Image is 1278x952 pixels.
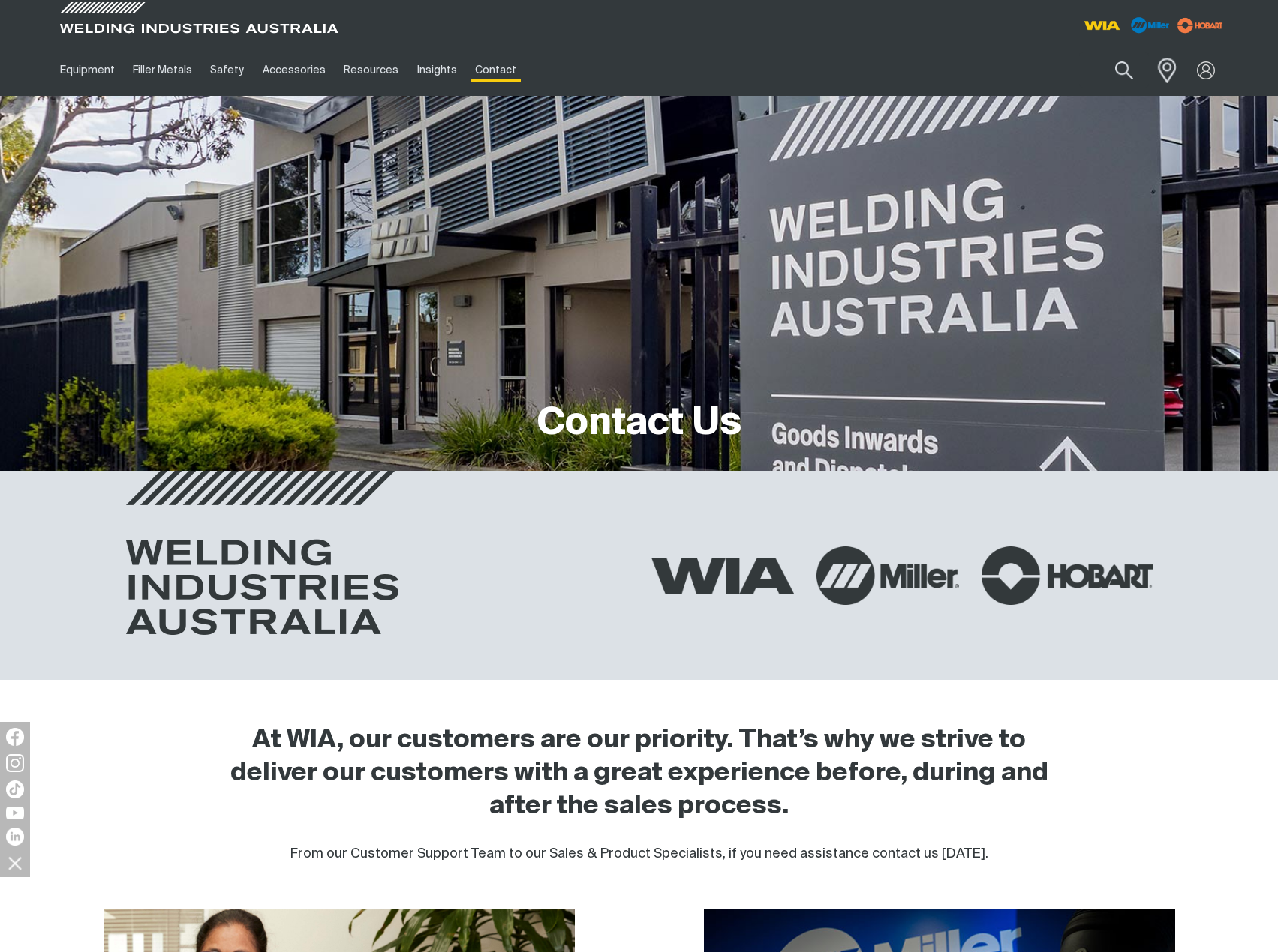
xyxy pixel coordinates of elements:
[6,807,24,819] img: YouTube
[2,850,28,876] img: hide socials
[1173,14,1228,37] img: miller
[407,44,465,96] a: Insights
[816,546,959,605] img: Miller
[290,847,988,861] span: From our Customer Support Team to our Sales & Product Specialists, if you need assistance contact...
[6,780,24,798] img: TikTok
[124,44,201,96] a: Filler Metals
[466,44,525,96] a: Contact
[6,828,24,846] img: LinkedIn
[126,471,398,635] img: Welding Industries Australia
[537,400,741,448] h1: Contact Us
[1099,52,1150,88] button: Search products
[51,44,934,96] nav: Main
[216,724,1063,823] h2: At WIA, our customers are our priority. That’s why we strive to deliver our customers with a grea...
[51,44,124,96] a: Equipment
[1079,52,1149,88] input: Product name or item number...
[254,44,335,96] a: Accessories
[201,44,253,96] a: Safety
[6,754,24,772] img: Instagram
[982,546,1153,605] img: Hobart
[6,728,24,746] img: Facebook
[651,558,794,594] img: WIA
[335,44,407,96] a: Resources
